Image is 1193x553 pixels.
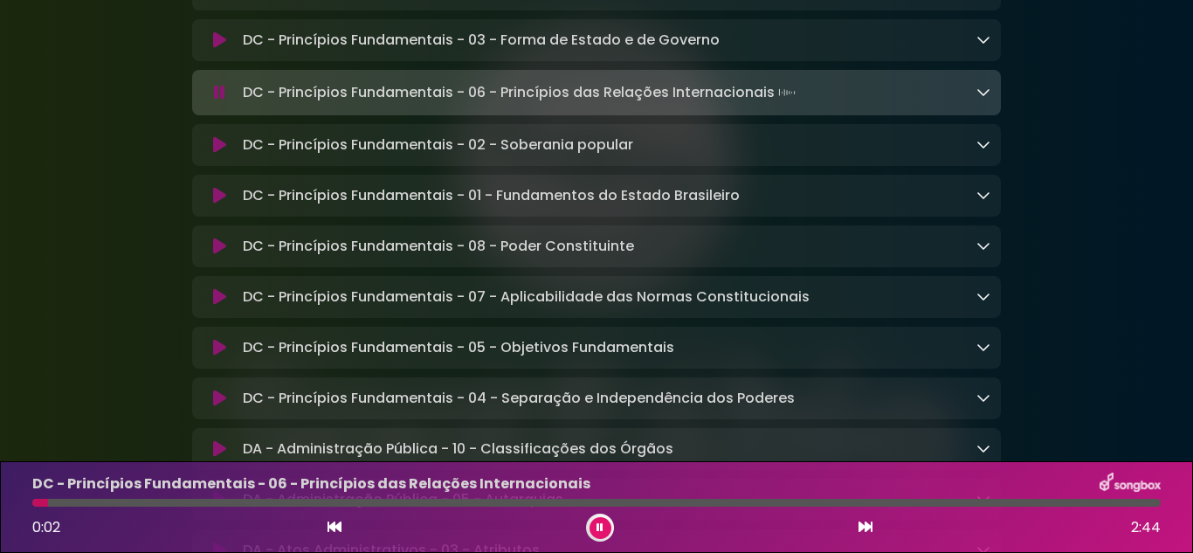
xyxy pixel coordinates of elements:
[32,517,60,537] span: 0:02
[243,439,673,460] p: DA - Administração Pública - 10 - Classificações dos Órgãos
[243,30,720,51] p: DC - Princípios Fundamentais - 03 - Forma de Estado e de Governo
[243,287,810,308] p: DC - Princípios Fundamentais - 07 - Aplicabilidade das Normas Constitucionais
[243,135,633,156] p: DC - Princípios Fundamentais - 02 - Soberania popular
[243,185,740,206] p: DC - Princípios Fundamentais - 01 - Fundamentos do Estado Brasileiro
[243,388,795,409] p: DC - Princípios Fundamentais - 04 - Separação e Independência dos Poderes
[775,80,799,105] img: waveform4.gif
[32,474,590,494] p: DC - Princípios Fundamentais - 06 - Princípios das Relações Internacionais
[1131,517,1161,538] span: 2:44
[243,236,634,257] p: DC - Princípios Fundamentais - 08 - Poder Constituinte
[1100,473,1161,495] img: songbox-logo-white.png
[243,80,799,105] p: DC - Princípios Fundamentais - 06 - Princípios das Relações Internacionais
[243,337,674,358] p: DC - Princípios Fundamentais - 05 - Objetivos Fundamentais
